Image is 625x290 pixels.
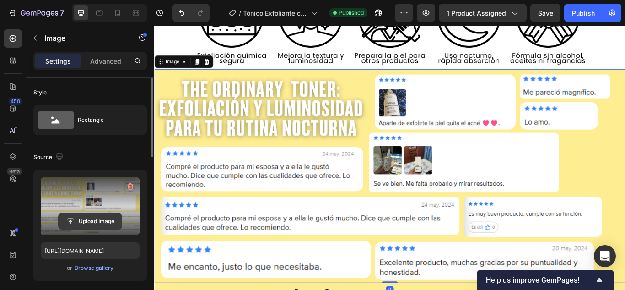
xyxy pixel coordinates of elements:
button: Publish [564,4,603,22]
div: 450 [9,98,22,105]
span: Published [339,9,364,17]
p: Settings [45,56,71,66]
button: Browse gallery [74,263,114,273]
span: Tónico Exfoliante con [MEDICAL_DATA] the ordinary [243,8,307,18]
iframe: Design area [154,26,625,290]
div: Publish [572,8,595,18]
div: Browse gallery [75,264,113,272]
div: Style [33,88,47,97]
div: Undo/Redo [172,4,210,22]
p: Image [44,33,122,44]
div: Rectangle [78,109,134,131]
span: / [239,8,241,18]
div: Open Intercom Messenger [594,245,616,267]
button: 7 [4,4,68,22]
p: Advanced [90,56,121,66]
button: Save [530,4,560,22]
p: 7 [60,7,64,18]
div: Beta [7,168,22,175]
span: 1 product assigned [447,8,506,18]
div: Source [33,151,65,164]
button: Show survey - Help us improve GemPages! [486,274,605,285]
span: Save [538,9,553,17]
button: 1 product assigned [439,4,527,22]
span: or [67,263,72,274]
span: Help us improve GemPages! [486,276,594,285]
input: https://example.com/image.jpg [41,242,140,259]
button: Upload Image [58,213,122,230]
